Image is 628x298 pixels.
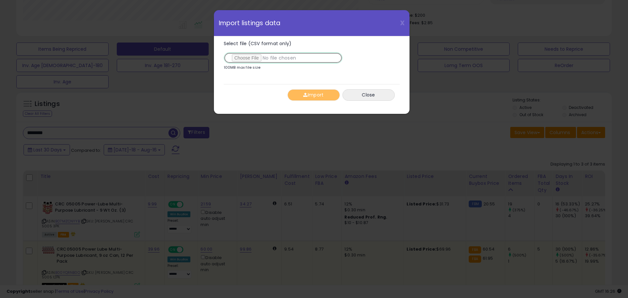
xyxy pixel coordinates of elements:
button: Import [288,89,340,101]
button: Close [342,89,395,101]
p: 100MB max file size [224,66,261,69]
span: X [400,18,405,27]
span: Select file (CSV format only) [224,40,292,47]
span: Import listings data [219,20,281,26]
